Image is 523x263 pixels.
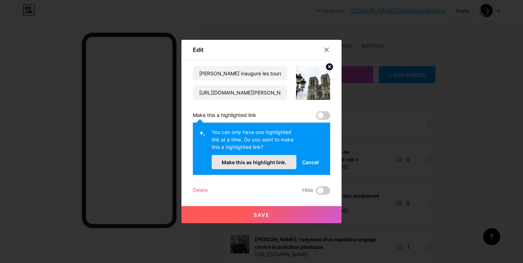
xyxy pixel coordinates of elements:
[193,66,287,80] input: Title
[222,159,286,165] span: Make this as highlight link.
[212,128,296,155] div: You can only have one highlighted link at a time. Do you want to make this a highlighted link?
[302,159,319,166] span: Cancel
[212,155,296,169] button: Make this as highlight link.
[296,66,330,100] img: link_thumbnail
[302,186,313,195] span: Hide
[193,111,256,120] div: Make this a highlighted link
[181,206,342,223] button: Save
[193,186,208,195] div: Delete
[193,45,204,54] div: Edit
[193,85,287,100] input: URL
[296,155,324,169] button: Cancel
[254,212,270,218] span: Save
